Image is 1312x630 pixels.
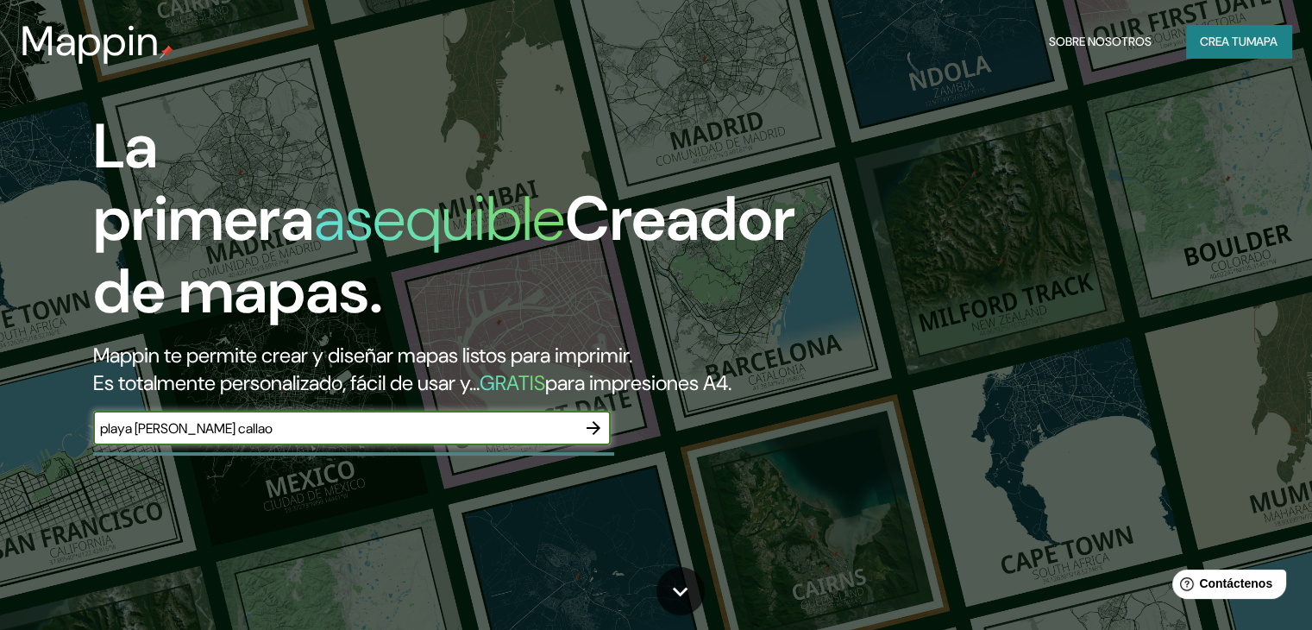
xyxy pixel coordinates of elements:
font: asequible [314,179,565,259]
font: para impresiones A4. [545,369,731,396]
font: Mappin [21,14,160,68]
img: pin de mapeo [160,45,173,59]
font: La primera [93,106,314,259]
button: Crea tumapa [1186,25,1291,58]
font: GRATIS [480,369,545,396]
iframe: Lanzador de widgets de ayuda [1158,563,1293,611]
font: Es totalmente personalizado, fácil de usar y... [93,369,480,396]
font: Mappin te permite crear y diseñar mapas listos para imprimir. [93,342,632,369]
font: Crea tu [1200,34,1246,49]
input: Elige tu lugar favorito [93,419,576,438]
font: mapa [1246,34,1277,49]
button: Sobre nosotros [1042,25,1158,58]
font: Creador de mapas. [93,179,795,331]
font: Sobre nosotros [1049,34,1152,49]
